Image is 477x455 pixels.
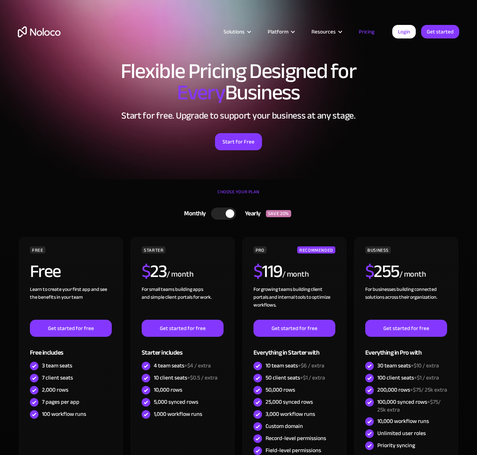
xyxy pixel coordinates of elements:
[142,246,166,253] div: STARTER
[266,434,326,442] div: Record-level permissions
[365,255,374,288] span: $
[42,386,68,394] div: 2,000 rows
[365,246,391,253] div: BUSINESS
[414,372,439,383] span: +$1 / extra
[266,398,313,406] div: 25,000 synced rows
[311,27,336,36] div: Resources
[154,374,217,382] div: 10 client seats
[175,208,211,219] div: Monthly
[377,398,447,414] div: 100,000 synced rows
[30,337,112,360] div: Free includes
[298,360,324,371] span: +$6 / extra
[297,246,335,253] div: RECOMMENDED
[42,362,72,370] div: 3 team seats
[154,362,211,370] div: 4 team seats
[365,337,447,360] div: Everything in Pro with
[365,286,447,320] div: For businesses building connected solutions across their organization. ‍
[377,429,426,437] div: Unlimited user roles
[282,269,309,280] div: / month
[30,320,112,337] a: Get started for free
[377,374,439,382] div: 100 client seats
[177,73,225,113] span: Every
[399,269,426,280] div: / month
[142,255,151,288] span: $
[365,320,447,337] a: Get started for free
[253,246,267,253] div: PRO
[18,61,459,103] h1: Flexible Pricing Designed for Business
[266,446,321,454] div: Field-level permissions
[259,27,303,36] div: Platform
[300,372,325,383] span: +$1 / extra
[236,208,266,219] div: Yearly
[142,262,167,280] h2: 23
[224,27,245,36] div: Solutions
[350,27,383,36] a: Pricing
[266,422,303,430] div: Custom domain
[421,25,459,38] a: Get started
[167,269,193,280] div: / month
[253,255,262,288] span: $
[377,386,447,394] div: 200,000 rows
[377,397,441,415] span: +$75/ 25k extra
[253,320,335,337] a: Get started for free
[18,26,61,37] a: home
[410,385,447,395] span: +$75/ 25k extra
[154,398,198,406] div: 5,000 synced rows
[377,417,429,425] div: 10,000 workflow runs
[266,386,295,394] div: 50,000 rows
[42,398,79,406] div: 7 pages per app
[142,337,224,360] div: Starter includes
[411,360,439,371] span: +$10 / extra
[215,27,259,36] div: Solutions
[266,374,325,382] div: 50 client seats
[142,320,224,337] a: Get started for free
[392,25,416,38] a: Login
[30,286,112,320] div: Learn to create your first app and see the benefits in your team ‍
[253,337,335,360] div: Everything in Starter with
[215,133,262,150] a: Start for Free
[18,110,459,121] h2: Start for free. Upgrade to support your business at any stage.
[142,286,224,320] div: For small teams building apps and simple client portals for work. ‍
[377,441,415,449] div: Priority syncing
[30,262,61,280] h2: Free
[18,187,459,204] div: CHOOSE YOUR PLAN
[42,374,73,382] div: 7 client seats
[266,210,291,217] div: SAVE 20%
[253,286,335,320] div: For growing teams building client portals and internal tools to optimize workflows.
[266,362,324,370] div: 10 team seats
[154,386,182,394] div: 10,000 rows
[365,262,399,280] h2: 255
[184,360,211,371] span: +$4 / extra
[268,27,288,36] div: Platform
[42,410,86,418] div: 100 workflow runs
[377,362,439,370] div: 30 team seats
[253,262,282,280] h2: 119
[266,410,315,418] div: 3,000 workflow runs
[303,27,350,36] div: Resources
[30,246,46,253] div: FREE
[154,410,202,418] div: 1,000 workflow runs
[187,372,217,383] span: +$0.5 / extra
